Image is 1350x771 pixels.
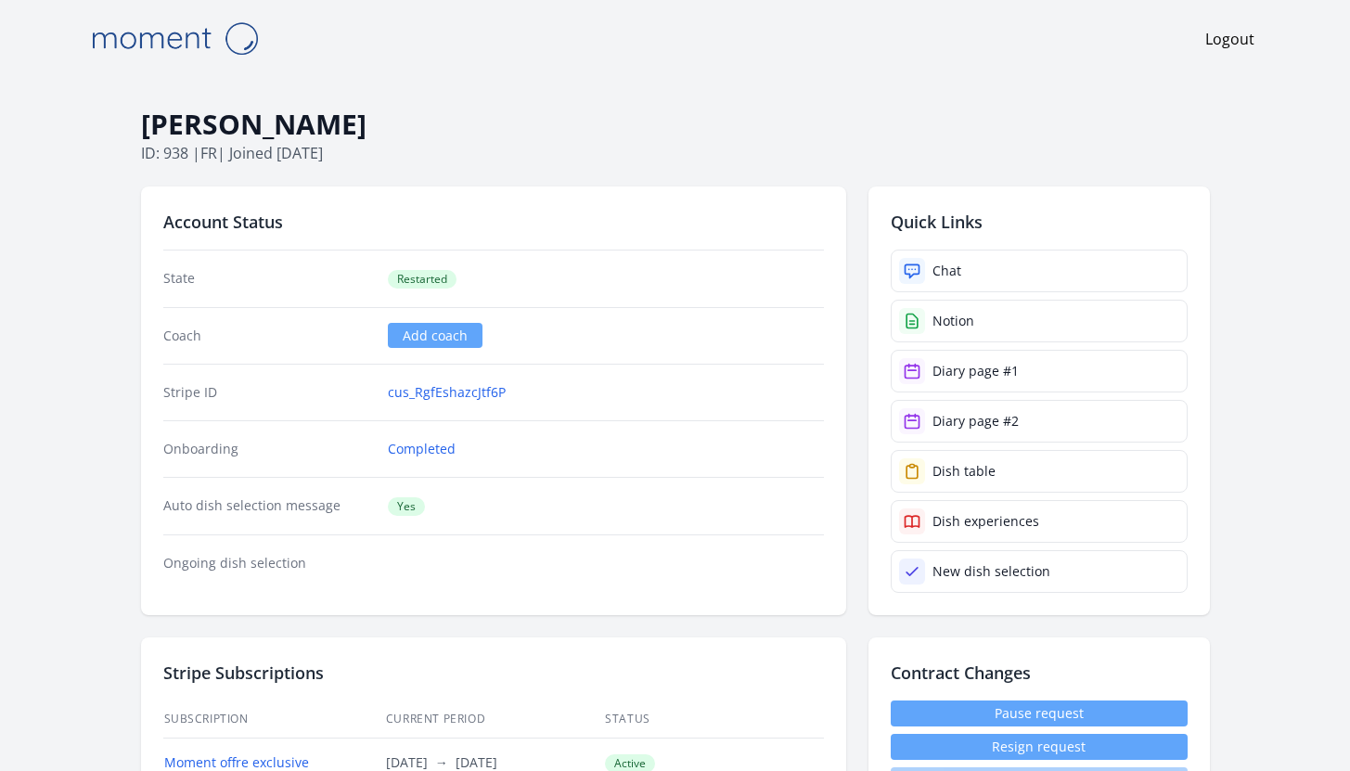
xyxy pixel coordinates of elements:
[164,753,309,771] a: Moment offre exclusive
[388,440,456,458] a: Completed
[388,497,425,516] span: Yes
[891,209,1188,235] h2: Quick Links
[891,550,1188,593] a: New dish selection
[932,312,974,330] div: Notion
[932,362,1019,380] div: Diary page #1
[141,107,1210,142] h1: [PERSON_NAME]
[891,450,1188,493] a: Dish table
[932,412,1019,430] div: Diary page #2
[141,142,1210,164] p: ID: 938 | | Joined [DATE]
[163,383,374,402] dt: Stripe ID
[388,270,456,289] span: Restarted
[891,300,1188,342] a: Notion
[200,143,217,163] span: fr
[891,350,1188,392] a: Diary page #1
[163,660,824,686] h2: Stripe Subscriptions
[163,327,374,345] dt: Coach
[385,700,604,739] th: Current Period
[891,660,1188,686] h2: Contract Changes
[932,562,1050,581] div: New dish selection
[435,753,448,771] span: →
[604,700,823,739] th: Status
[163,496,374,516] dt: Auto dish selection message
[82,15,267,62] img: Moment
[891,500,1188,543] a: Dish experiences
[163,269,374,289] dt: State
[163,209,824,235] h2: Account Status
[388,323,482,348] a: Add coach
[1205,28,1254,50] a: Logout
[163,700,385,739] th: Subscription
[163,554,374,572] dt: Ongoing dish selection
[932,462,996,481] div: Dish table
[163,440,374,458] dt: Onboarding
[932,262,961,280] div: Chat
[891,400,1188,443] a: Diary page #2
[891,250,1188,292] a: Chat
[388,383,506,402] a: cus_RgfEshazcJtf6P
[891,734,1188,760] button: Resign request
[932,512,1039,531] div: Dish experiences
[891,700,1188,726] a: Pause request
